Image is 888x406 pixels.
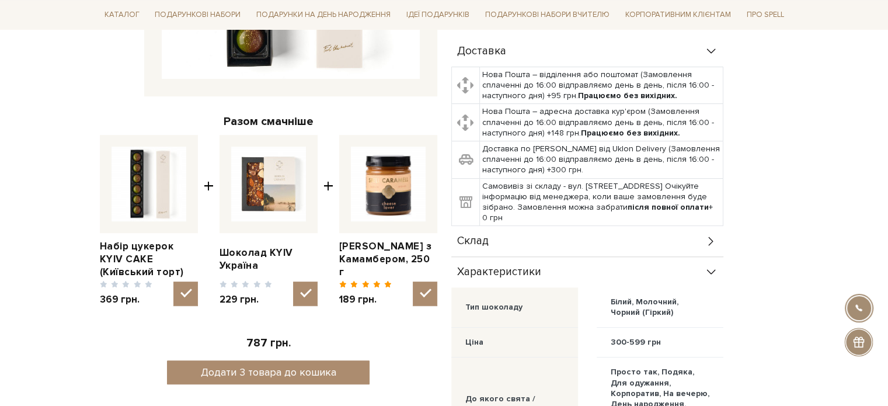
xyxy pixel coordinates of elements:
a: Набір цукерок KYIV CAKE (Київський торт) [100,240,198,279]
a: Подарунки на День народження [252,6,395,24]
a: Корпоративним клієнтам [621,6,736,24]
img: Карамель з Камамбером, 250 г [351,147,426,221]
span: Характеристики [457,267,541,277]
img: Шоколад KYIV Україна [231,147,306,221]
a: Ідеї подарунків [402,6,474,24]
b: Працюємо без вихідних. [578,91,677,100]
a: Про Spell [741,6,788,24]
b: після повної оплати [628,202,709,212]
span: 229 грн. [220,293,273,306]
span: 189 грн. [339,293,392,306]
span: 369 грн. [100,293,153,306]
div: Білий, Молочний, Чорний (Гіркий) [611,297,709,318]
a: [PERSON_NAME] з Камамбером, 250 г [339,240,437,279]
div: Ціна [465,337,483,348]
div: Разом смачніше [100,114,437,129]
span: + [323,135,333,306]
td: Самовивіз зі складу - вул. [STREET_ADDRESS] Очікуйте інформацію від менеджера, коли ваше замовлен... [479,178,723,226]
a: Шоколад KYIV Україна [220,247,318,272]
div: Тип шоколаду [465,302,523,313]
td: Нова Пошта – відділення або поштомат (Замовлення сплаченні до 16:00 відправляємо день в день, піс... [479,67,723,104]
a: Подарункові набори Вчителю [480,5,614,25]
b: Працюємо без вихідних. [581,128,680,138]
span: Доставка [457,46,506,57]
span: Склад [457,236,489,247]
img: Набір цукерок KYIV CAKE (Київський торт) [112,147,186,221]
div: 300-599 грн [611,337,661,348]
span: + [204,135,214,306]
td: Доставка по [PERSON_NAME] від Uklon Delivery (Замовлення сплаченні до 16:00 відправляємо день в д... [479,141,723,179]
a: Подарункові набори [150,6,245,24]
span: 787 грн. [246,336,291,350]
a: Каталог [100,6,144,24]
button: Додати 3 товара до кошика [167,360,370,384]
td: Нова Пошта – адресна доставка кур'єром (Замовлення сплаченні до 16:00 відправляємо день в день, п... [479,104,723,141]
